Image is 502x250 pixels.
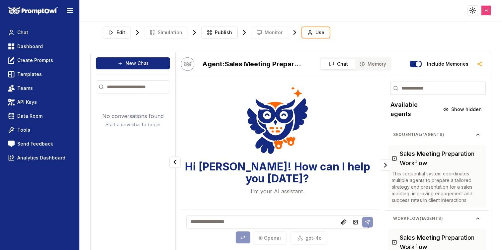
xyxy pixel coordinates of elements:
[106,121,160,128] p: Start a new chat to begin
[144,27,188,38] a: Simulation
[247,85,308,155] img: Welcome Owl
[5,68,74,80] a: Templates
[8,7,58,15] img: PromptOwl
[392,170,482,204] p: This sequential system coordinates multiple agents to prepare a tailored strategy and presentatio...
[17,71,42,78] span: Templates
[5,96,74,108] a: API Keys
[393,132,475,137] span: sequential ( 1 agents)
[17,113,42,119] span: Data Room
[8,141,15,147] img: feedback
[201,27,238,38] button: Publish
[251,27,288,38] a: Monitor
[390,100,439,119] h2: Available agents
[481,6,491,15] img: ACg8ocJJXoBNX9W-FjmgwSseULRJykJmqCZYzqgfQpEi3YodQgNtRg=s96-c
[17,141,53,147] span: Send Feedback
[17,43,43,50] span: Dashboard
[181,57,194,71] button: Talk with Hootie
[337,61,348,67] span: Chat
[410,61,422,67] button: Include memories in the messages below
[388,213,486,224] button: workflow(1agents)
[251,187,304,195] p: I'm your AI assistant.
[5,138,74,150] a: Send Feedback
[17,29,28,36] span: Chat
[103,27,131,38] button: Edit
[388,129,486,140] button: sequential(1agents)
[102,112,164,120] p: No conversations found
[301,27,330,38] button: Use
[5,27,74,38] a: Chat
[169,156,181,168] button: Collapse panel
[393,216,475,221] span: workflow ( 1 agents)
[17,155,65,161] span: Analytics Dashboard
[368,61,386,67] span: Memory
[380,159,391,171] button: Collapse panel
[451,106,482,113] span: Show hidden
[17,127,30,133] span: Tools
[17,85,33,92] span: Teams
[202,59,302,69] h2: Sales Meeting Preparation Workflow
[315,29,324,36] span: Use
[5,124,74,136] a: Tools
[400,149,482,168] h3: Sales Meeting Preparation Workflow
[181,161,374,185] h3: Hi [PERSON_NAME]! How can I help you [DATE]?
[96,57,170,69] button: New Chat
[5,40,74,52] a: Dashboard
[5,110,74,122] a: Data Room
[5,82,74,94] a: Teams
[17,99,37,105] span: API Keys
[215,29,232,36] span: Publish
[5,152,74,164] a: Analytics Dashboard
[117,29,125,36] span: Edit
[17,57,53,64] span: Create Prompts
[181,57,194,71] img: Bot
[439,104,486,115] button: Show hidden
[427,62,468,66] label: Include memories in the messages below
[5,54,74,66] a: Create Prompts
